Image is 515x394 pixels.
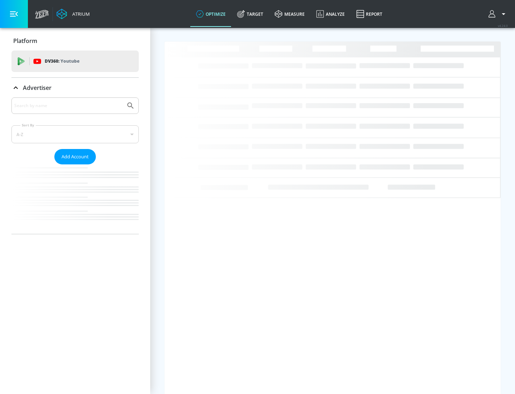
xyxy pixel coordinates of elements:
[11,125,139,143] div: A-Z
[60,57,79,65] p: Youtube
[13,37,37,45] p: Platform
[23,84,51,92] p: Advertiser
[57,9,90,19] a: Atrium
[14,101,123,110] input: Search by name
[11,78,139,98] div: Advertiser
[11,51,139,72] div: DV360: Youtube
[231,1,269,27] a: Target
[269,1,310,27] a: measure
[498,24,508,28] span: v 4.24.0
[11,97,139,234] div: Advertiser
[190,1,231,27] a: optimize
[69,11,90,17] div: Atrium
[54,149,96,164] button: Add Account
[11,31,139,51] div: Platform
[310,1,350,27] a: Analyze
[62,153,89,161] span: Add Account
[20,123,36,128] label: Sort By
[45,57,79,65] p: DV360:
[350,1,388,27] a: Report
[11,164,139,234] nav: list of Advertiser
